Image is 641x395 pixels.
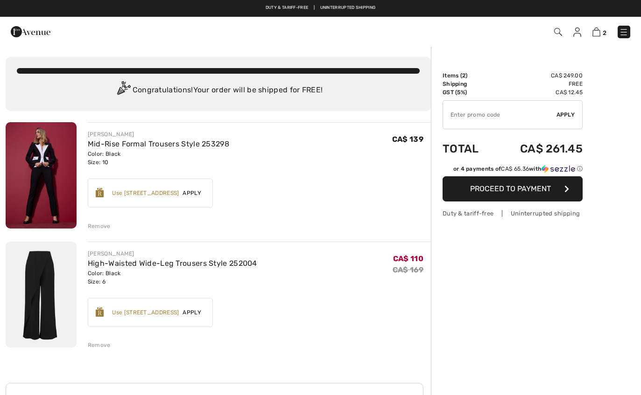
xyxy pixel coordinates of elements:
img: My Info [573,28,581,37]
td: Shipping [443,80,494,88]
span: CA$ 65.36 [501,166,529,172]
td: GST (5%) [443,88,494,97]
img: Menu [619,28,628,37]
span: Apply [179,308,205,317]
img: Reward-Logo.svg [96,307,104,317]
div: Duty & tariff-free | Uninterrupted shipping [443,209,583,218]
span: 2 [603,29,606,36]
img: Mid-Rise Formal Trousers Style 253298 [6,122,77,229]
td: Items ( ) [443,71,494,80]
input: Promo code [443,101,556,129]
s: CA$ 169 [393,265,423,274]
div: or 4 payments of with [453,165,583,173]
td: Free [494,80,583,88]
a: Mid-Rise Formal Trousers Style 253298 [88,139,229,148]
img: Congratulation2.svg [114,81,133,100]
td: CA$ 261.45 [494,133,583,165]
div: Color: Black Size: 10 [88,150,229,166]
span: Apply [179,189,205,197]
span: Proceed to Payment [470,184,551,193]
a: 1ère Avenue [11,27,50,35]
div: Color: Black Size: 6 [88,269,257,286]
td: CA$ 249.00 [494,71,583,80]
img: Reward-Logo.svg [96,188,104,197]
td: CA$ 12.45 [494,88,583,97]
img: High-Waisted Wide-Leg Trousers Style 252004 [6,242,77,348]
img: Search [554,28,562,36]
div: Remove [88,222,111,230]
span: CA$ 110 [393,254,423,263]
a: 2 [592,26,606,37]
button: Proceed to Payment [443,176,583,201]
img: Sezzle [542,165,575,173]
div: Use [STREET_ADDRESS] [112,308,179,317]
span: Apply [556,111,575,119]
div: Use [STREET_ADDRESS] [112,189,179,197]
div: Congratulations! Your order will be shipped for FREE! [17,81,420,100]
div: Remove [88,341,111,349]
a: High-Waisted Wide-Leg Trousers Style 252004 [88,259,257,268]
div: or 4 payments ofCA$ 65.36withSezzle Click to learn more about Sezzle [443,165,583,176]
td: Total [443,133,494,165]
span: 2 [462,72,465,79]
div: [PERSON_NAME] [88,130,229,139]
div: [PERSON_NAME] [88,249,257,258]
span: CA$ 139 [392,135,423,144]
img: Shopping Bag [592,28,600,36]
img: 1ère Avenue [11,22,50,41]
